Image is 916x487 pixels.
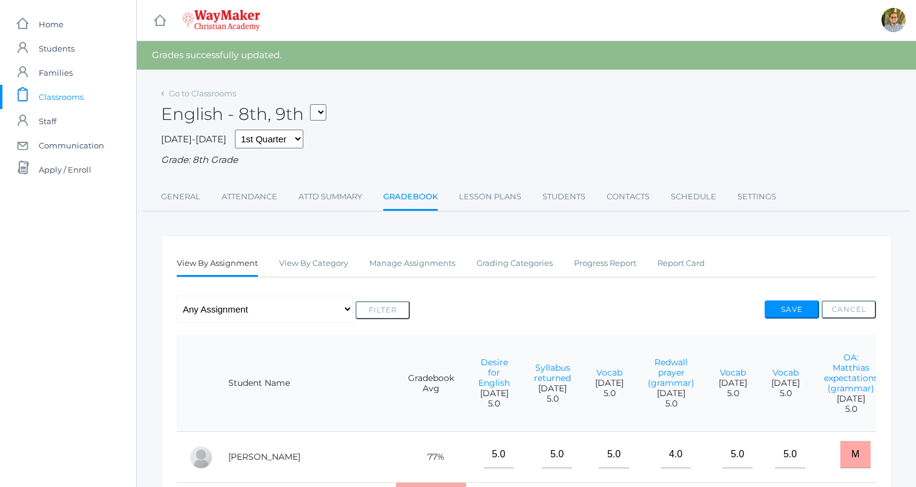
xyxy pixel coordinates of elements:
[161,133,226,145] span: [DATE]-[DATE]
[177,251,258,277] a: View By Assignment
[765,300,819,319] button: Save
[161,105,326,124] h2: English - 8th, 9th
[298,185,362,209] a: Attd Summary
[383,185,438,211] a: Gradebook
[648,357,694,388] a: Redwall prayer (grammar)
[737,185,776,209] a: Settings
[824,394,878,404] span: [DATE]
[648,399,694,409] span: 5.0
[39,109,56,133] span: Staff
[719,378,747,388] span: [DATE]
[182,10,260,31] img: 4_waymaker-logo-stack-white.png
[39,157,91,182] span: Apply / Enroll
[369,251,455,276] a: Manage Assignments
[476,251,553,276] a: Grading Categories
[534,383,571,394] span: [DATE]
[596,367,622,378] a: Vocab
[39,36,74,61] span: Students
[228,451,300,462] a: [PERSON_NAME]
[39,85,84,109] span: Classrooms
[595,388,624,399] span: 5.0
[222,185,277,209] a: Attendance
[161,153,892,167] div: Grade: 8th Grade
[720,367,746,378] a: Vocab
[478,357,510,388] a: Desire for English
[822,300,876,319] button: Cancel
[773,367,799,378] a: Vocab
[137,41,916,70] div: Grades successfully updated.
[657,251,705,276] a: Report Card
[161,185,200,209] a: General
[216,335,396,432] th: Student Name
[478,399,510,409] span: 5.0
[355,301,410,319] button: Filter
[189,445,213,469] div: Pierce Brozek
[824,404,878,414] span: 5.0
[169,88,236,98] a: Go to Classrooms
[534,394,571,404] span: 5.0
[595,378,624,388] span: [DATE]
[39,133,104,157] span: Communication
[396,335,466,432] th: Gradebook Avg
[771,378,800,388] span: [DATE]
[719,388,747,399] span: 5.0
[534,362,571,383] a: Syllabus returned
[881,8,906,32] div: Kylen Braileanu
[607,185,650,209] a: Contacts
[771,388,800,399] span: 5.0
[279,251,348,276] a: View By Category
[542,185,585,209] a: Students
[478,388,510,399] span: [DATE]
[39,61,73,85] span: Families
[671,185,716,209] a: Schedule
[459,185,521,209] a: Lesson Plans
[39,12,64,36] span: Home
[824,352,878,394] a: OA: Matthias expectations (grammar)
[396,432,466,483] td: 77%
[648,388,694,399] span: [DATE]
[574,251,636,276] a: Progress Report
